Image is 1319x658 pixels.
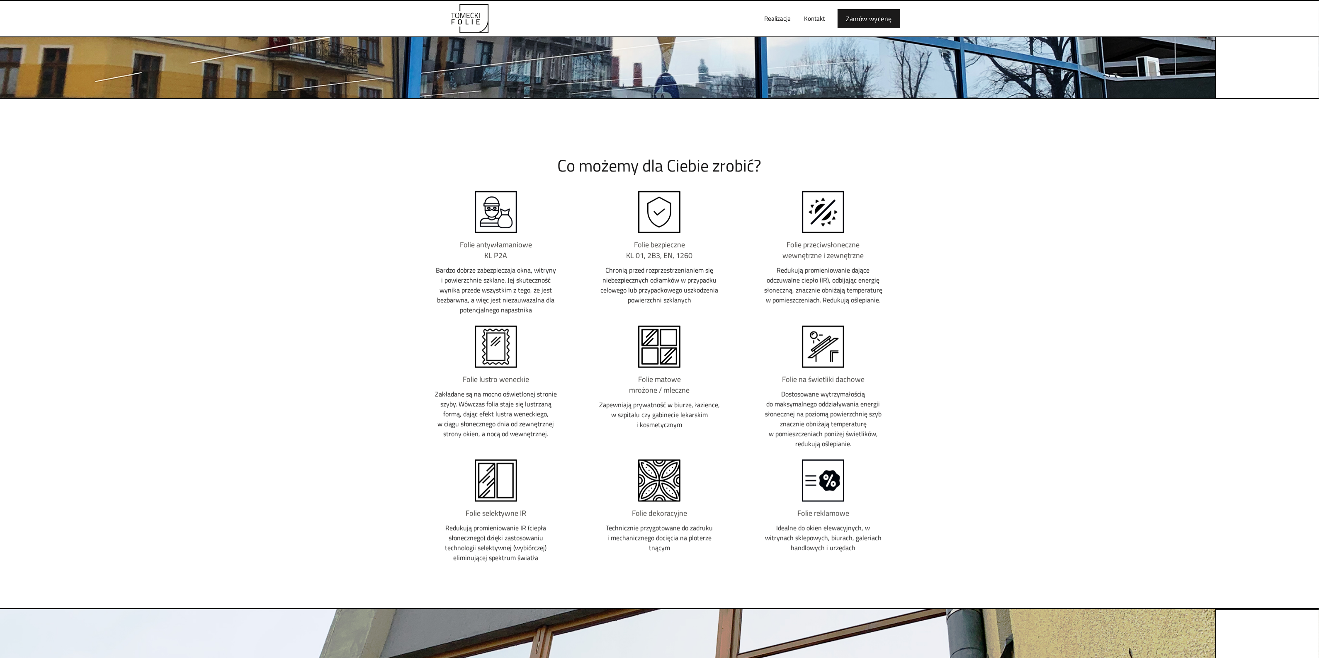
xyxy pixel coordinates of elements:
p: Technicznie przygotowane do zadruku i mechanicznego docięcia na ploterze tnącym [598,523,721,553]
h6: Folie antywłamaniowe KL P2A [434,239,558,261]
h6: Folie na świetliki dachowe [761,374,885,385]
h6: Folie selektywne IR [434,508,558,519]
p: Bardzo dobrze zabezpieczaja okna, witryny i powierzchnie szklane. Jej skuteczność wynika przede w... [434,265,558,315]
p: Dostosowane wytrzymałością do maksymalnego oddziaływania energii słonecznej na poziomą powierzchn... [761,389,885,449]
div: Stosowane materiały [535,140,784,149]
h6: Folie lustro weneckie [434,374,558,385]
h6: Folie bezpieczne KL 01, 2B3, EN, 1260 [598,239,721,261]
h6: Folie dekoracyjne [598,508,721,519]
p: Zakładane są na mocno oświetlonej stronie szyby. Wówczas folia staje się lustrzaną formą, dając e... [434,389,558,439]
p: Idealne do okien elewacyjnych, w witrynach sklepowych, biurach, galeriach handlowych i urzędach [761,523,885,553]
p: Chronią przed rozprzestrzenianiem się niebezpiecznych odłamków w przypadku celowego lub przypadko... [598,265,721,305]
p: Redukują promieniowanie dające odczuwalne ciepło (IR), odbijając energię słoneczną, znacznie obni... [761,265,885,305]
p: Redukują promieniowanie IR (ciepła słonecznego) dzięki zastosowaniu technologii selektywnej (wybi... [434,523,558,563]
h6: Folie matowe mrożone / mleczne [598,374,721,396]
h2: Co możemy dla Ciebie zrobić? [535,157,784,174]
h6: Folie reklamowe [761,508,885,519]
h6: Folie przeciwsłoneczne wewnętrzne i zewnętrzne [761,239,885,261]
p: Zapewniają prywatność w biurze, łazience, w szpitalu czy gabinecie lekarskim i kosmetycznym [598,400,721,430]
